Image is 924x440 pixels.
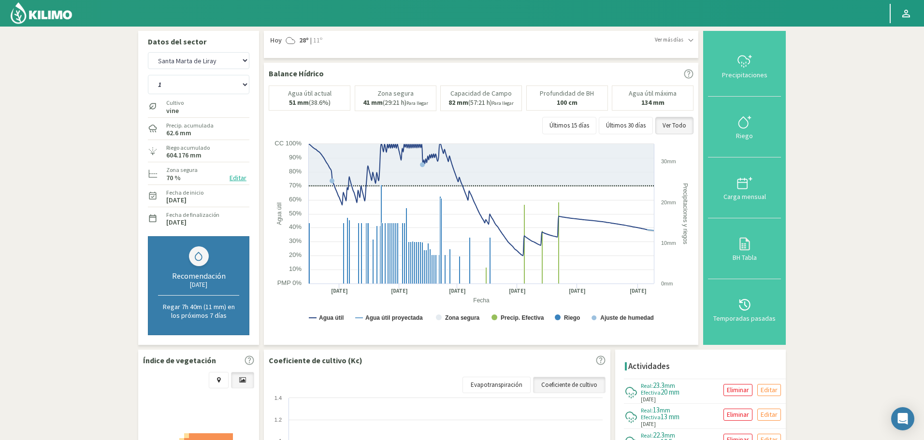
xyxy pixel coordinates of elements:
[660,406,670,414] span: mm
[363,98,383,107] b: 41 mm
[628,362,670,371] h4: Actividades
[310,36,312,45] span: |
[166,108,184,114] label: vine
[445,314,480,321] text: Zona segura
[682,183,689,244] text: Precipitaciones y riegos
[655,117,693,134] button: Ver Todo
[391,287,408,295] text: [DATE]
[319,314,344,321] text: Agua útil
[655,36,683,44] span: Ver más días
[166,188,203,197] label: Fecha de inicio
[289,182,302,189] text: 70%
[274,395,282,401] text: 1.4
[269,36,282,45] span: Hoy
[711,71,778,78] div: Precipitaciones
[276,202,283,225] text: Agua útil
[450,90,512,97] p: Capacidad de Campo
[757,409,781,421] button: Editar
[708,279,781,340] button: Temporadas pasadas
[723,409,752,421] button: Eliminar
[664,431,675,440] span: mm
[166,99,184,107] label: Cultivo
[711,315,778,322] div: Temporadas pasadas
[10,1,73,25] img: Kilimo
[448,99,514,107] p: (57:21 h)
[492,100,514,106] small: Para llegar
[708,36,781,97] button: Precipitaciones
[377,90,414,97] p: Zona segura
[542,117,596,134] button: Últimos 15 días
[723,384,752,396] button: Eliminar
[289,168,302,175] text: 80%
[501,314,544,321] text: Precip. Efectiva
[473,297,490,304] text: Fecha
[166,166,198,174] label: Zona segura
[289,196,302,203] text: 60%
[289,98,309,107] b: 51 mm
[757,384,781,396] button: Editar
[708,157,781,218] button: Carga mensual
[661,158,676,164] text: 30mm
[708,218,781,279] button: BH Tabla
[600,314,654,321] text: Ajuste de humedad
[761,409,778,420] p: Editar
[269,68,324,79] p: Balance Hídrico
[557,98,577,107] b: 100 cm
[331,287,348,295] text: [DATE]
[158,281,239,289] div: [DATE]
[288,90,332,97] p: Agua útil actual
[227,172,249,184] button: Editar
[143,355,216,366] p: Índice de vegetación
[166,143,210,152] label: Riego acumulado
[166,175,181,181] label: 70 %
[664,381,675,390] span: mm
[166,152,202,158] label: 604.176 mm
[711,254,778,261] div: BH Tabla
[641,382,653,389] span: Real:
[289,251,302,258] text: 20%
[641,432,653,439] span: Real:
[641,396,656,404] span: [DATE]
[564,314,580,321] text: Riego
[448,98,468,107] b: 82 mm
[158,302,239,320] p: Regar 7h 40m (11 mm) en los próximos 7 días
[727,384,749,396] p: Eliminar
[661,281,673,286] text: 0mm
[641,389,661,396] span: Efectiva
[641,98,664,107] b: 134 mm
[641,420,656,428] span: [DATE]
[653,381,664,390] span: 23.3
[166,219,187,226] label: [DATE]
[274,140,302,147] text: CC 100%
[289,99,331,106] p: (38.6%)
[599,117,653,134] button: Últimos 30 días
[406,100,428,106] small: Para llegar
[148,36,249,47] p: Datos del sector
[158,271,239,281] div: Recomendación
[462,377,531,393] a: Evapotranspiración
[661,387,679,397] span: 20 mm
[661,240,676,246] text: 10mm
[274,417,282,423] text: 1.2
[289,210,302,217] text: 50%
[653,430,664,440] span: 22.3
[299,36,309,44] strong: 28º
[641,413,661,421] span: Efectiva
[289,223,302,230] text: 40%
[641,407,653,414] span: Real:
[363,99,428,107] p: (29:21 h)
[312,36,322,45] span: 11º
[653,405,660,414] span: 13
[708,97,781,157] button: Riego
[569,287,586,295] text: [DATE]
[449,287,466,295] text: [DATE]
[289,237,302,244] text: 30%
[629,90,677,97] p: Agua útil máxima
[509,287,526,295] text: [DATE]
[166,130,191,136] label: 62.6 mm
[630,287,647,295] text: [DATE]
[365,314,423,321] text: Agua útil proyectada
[166,211,219,219] label: Fecha de finalización
[661,199,676,205] text: 20mm
[891,407,914,430] div: Open Intercom Messenger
